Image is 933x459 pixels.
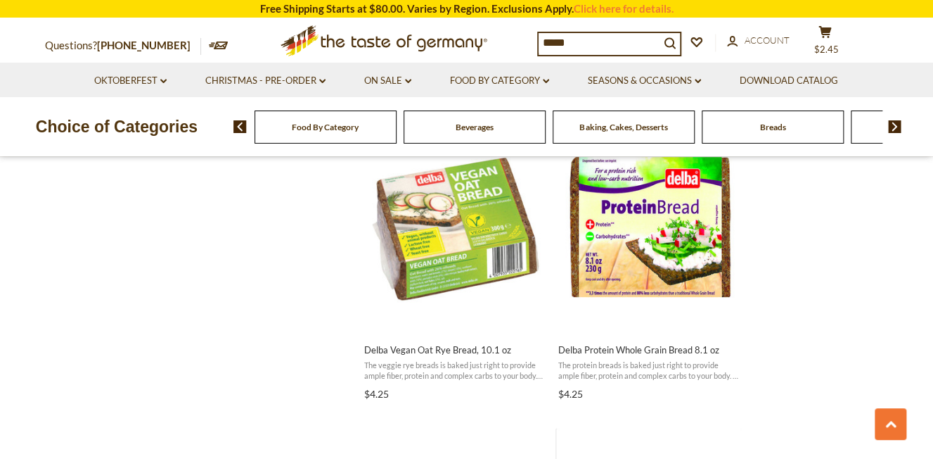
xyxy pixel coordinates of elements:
[759,122,785,132] a: Breads
[362,134,548,320] img: Mestemacher Vegan Oat Bread
[579,122,667,132] a: Baking, Cakes, Desserts
[555,134,742,320] img: Delba Protein Whole Grain Bread 8.1 oz
[450,73,549,89] a: Food By Category
[97,39,191,51] a: [PHONE_NUMBER]
[364,388,389,400] span: $4.25
[94,73,167,89] a: Oktoberfest
[574,2,674,15] a: Click here for details.
[558,360,740,382] span: The protein breads is baked just right to provide ample fiber, protein and complex carbs to your ...
[456,122,494,132] a: Beverages
[588,73,701,89] a: Seasons & Occasions
[205,73,326,89] a: Christmas - PRE-ORDER
[727,33,790,49] a: Account
[558,388,582,400] span: $4.25
[814,44,839,55] span: $2.45
[558,344,740,356] span: Delba Protein Whole Grain Bread 8.1 oz
[745,34,790,46] span: Account
[292,122,359,132] a: Food By Category
[364,344,546,356] span: Delba Vegan Oat Rye Bread, 10.1 oz
[364,73,411,89] a: On Sale
[740,73,838,89] a: Download Catalog
[804,25,847,61] button: $2.45
[233,120,247,133] img: previous arrow
[45,37,201,55] p: Questions?
[555,122,742,405] a: Delba Protein Whole Grain Bread 8.1 oz
[362,122,548,405] a: Delba Vegan Oat Rye Bread, 10.1 oz
[888,120,901,133] img: next arrow
[364,360,546,382] span: The veggie rye breads is baked just right to provide ample fiber, protein and complex carbs to yo...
